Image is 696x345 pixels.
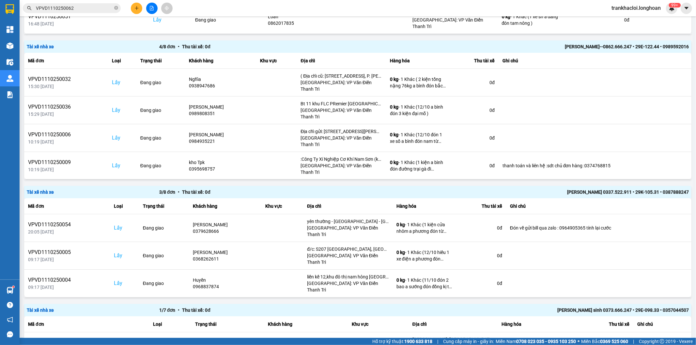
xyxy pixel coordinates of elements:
img: dashboard-icon [7,26,13,33]
div: Loan [268,13,344,20]
div: Thu tài xế [462,202,502,210]
div: Địa chỉ gửi: [STREET_ADDRESS][PERSON_NAME] [301,128,382,135]
div: [GEOGRAPHIC_DATA]: VP Văn Điển Thanh Trì [307,280,389,293]
th: Ghi chú [499,53,691,69]
div: thanh toán và liên hệ :sdt chủ đơn hàng :0374768815 [503,162,688,169]
span: Hỗ trợ kỹ thuật: [372,338,432,345]
div: 3 / 8 đơn Thu tài xế: 0 đ [159,188,424,196]
div: 15:29 [DATE] [28,111,104,117]
th: Ghi chú [506,198,691,214]
div: đ/c: S207 [GEOGRAPHIC_DATA], [GEOGRAPHIC_DATA], [GEOGRAPHIC_DATA] [307,246,389,252]
th: Trạng thái [136,53,185,69]
div: Huyền [193,277,258,283]
span: 0 kg [390,132,398,137]
div: yên thường - [GEOGRAPHIC_DATA] - [GEOGRAPHIC_DATA] [307,218,389,225]
th: Mã đơn [24,316,149,332]
img: icon-new-feature [669,5,675,11]
div: liền kề 12,khu đô thị nam hông [GEOGRAPHIC_DATA] , [GEOGRAPHIC_DATA] từ [GEOGRAPHIC_DATA] [307,274,389,280]
th: Loại [110,198,139,214]
span: message [7,331,13,337]
span: 0 kg [502,14,510,19]
div: Lấy [112,134,132,142]
th: Khách hàng [185,53,256,69]
div: [PERSON_NAME]--0862.666.247 • 29E-122.44 • 0989592016 [424,43,689,50]
span: 0 kg [396,250,405,255]
div: Đang giao [143,280,185,287]
button: caret-down [681,3,692,14]
div: [PERSON_NAME], [GEOGRAPHIC_DATA], [GEOGRAPHIC_DATA] [412,336,494,343]
div: 10:19 [DATE] [28,166,104,173]
div: [PERSON_NAME] [189,131,252,138]
div: [GEOGRAPHIC_DATA]: VP Văn Điển Thanh Trì [301,107,382,120]
button: aim [161,3,173,14]
div: 0395698757 [189,166,252,172]
div: 0 đ [455,107,495,113]
span: trankhacloi.longhoan [606,4,666,12]
span: ⚪️ [578,340,580,343]
span: Miền Nam [496,338,576,345]
span: question-circle [7,302,13,308]
div: 0 đ [462,225,502,231]
span: • [175,307,182,313]
span: | [633,338,634,345]
div: Đang giao [143,252,185,259]
div: 0368262611 [193,256,258,262]
th: Địa chỉ [297,53,386,69]
sup: 801 [669,3,681,7]
div: Đang giao [140,107,181,113]
div: 0984935221 [189,138,252,144]
th: Mã đơn [24,53,108,69]
th: Khu vực [348,316,409,332]
div: [GEOGRAPHIC_DATA]: VP Văn Điển Thanh Trì [412,17,494,30]
span: • [175,44,182,49]
div: 20:05 [DATE] [28,229,106,235]
img: warehouse-icon [7,59,13,66]
span: Tài xế nhà xe [27,307,54,313]
sup: 1 [12,286,14,288]
div: - 1 Khác (12/10 a bình đón 3 kiện đại mỗ ) [390,104,447,117]
div: Lấy [153,16,187,24]
div: - 1 Khác (12/10 hiếu 1 xe điện a phương đón ocenpark) [396,249,454,262]
div: :Công Ty Xí Nghiệp Cơ Khí Nam Sơn (kho số 3), công nghiệp [GEOGRAPHIC_DATA], [GEOGRAPHIC_DATA], [... [301,156,382,162]
div: - 1 Khác (1 kiện cửa nhôm a phương đón từ [GEOGRAPHIC_DATA] ) [396,221,454,234]
div: VPVD1110250006 [28,131,104,139]
div: 09:17 [DATE] [28,256,106,263]
div: VPVD1110250005 [28,248,106,256]
strong: 0708 023 035 - 0935 103 250 [516,339,576,344]
th: Loại [108,53,136,69]
div: VPVD1110250054 [28,221,106,229]
input: Tìm tên, số ĐT hoặc mã đơn [36,5,113,12]
div: Lấy [114,224,135,232]
div: VPVD1110250009 [28,158,104,166]
span: Tài xế nhà xe [27,189,54,195]
div: Đang giao [140,135,181,141]
img: warehouse-icon [7,42,13,49]
div: [GEOGRAPHIC_DATA]: VP Văn Điển Thanh Trì [307,252,389,265]
th: Ghi chú [633,316,691,332]
div: Đón về gửi bill qua zalo : 0964905365 tính lại cước [510,225,688,231]
strong: 1900 633 818 [404,339,432,344]
div: Lấy [114,279,135,287]
div: 0989808351 [189,110,252,117]
div: [PERSON_NAME] 0337.522.911 • 29K-105.31 • 0387888247 [424,188,689,196]
div: [PERSON_NAME] [189,104,252,110]
th: Mã đơn [24,198,110,214]
div: 0 đ [455,79,495,86]
div: Đang giao [140,79,181,86]
div: Lấy [114,252,135,260]
div: VPVD1110250051 [28,13,145,21]
div: Đang giao [143,225,185,231]
span: Cung cấp máy in - giấy in: [443,338,494,345]
span: 0 kg [396,222,405,227]
button: file-add [146,3,158,14]
th: Địa chỉ [303,198,393,214]
span: file-add [149,6,154,10]
img: solution-icon [7,91,13,98]
span: 0 kg [390,160,398,165]
span: Tài xế nhà xe [27,44,54,49]
div: - 1 Khác (11/10 đón 2 bao a sướng đón đồng kị từ [GEOGRAPHIC_DATA] ) [396,277,454,290]
span: close-circle [114,6,118,10]
div: Lấy [112,79,132,86]
th: Trạng thái [191,316,264,332]
span: • [175,189,182,195]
